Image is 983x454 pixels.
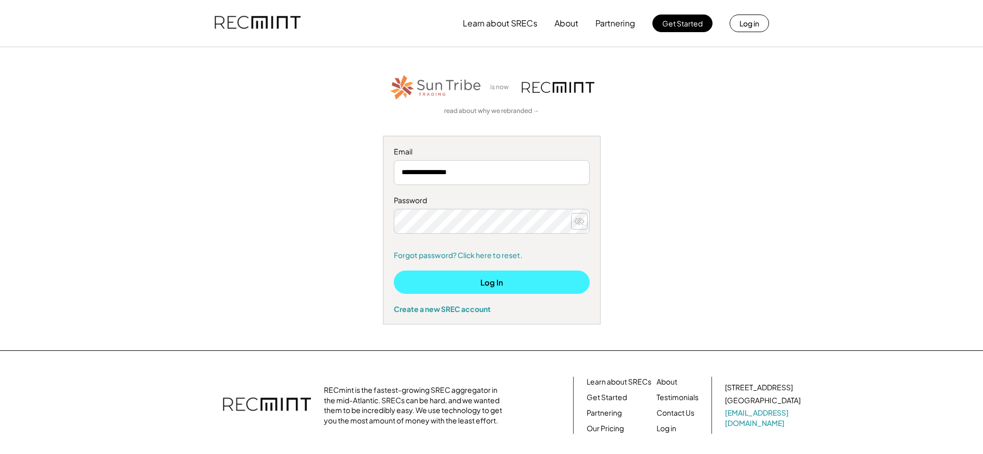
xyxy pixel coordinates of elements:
[394,147,590,157] div: Email
[394,195,590,206] div: Password
[587,377,651,387] a: Learn about SRECs
[522,82,594,93] img: recmint-logotype%403x.png
[488,83,517,92] div: is now
[394,250,590,261] a: Forgot password? Click here to reset.
[657,377,677,387] a: About
[587,423,624,434] a: Our Pricing
[587,408,622,418] a: Partnering
[587,392,627,403] a: Get Started
[657,408,694,418] a: Contact Us
[389,73,482,102] img: STT_Horizontal_Logo%2B-%2BColor.png
[725,395,801,406] div: [GEOGRAPHIC_DATA]
[652,15,713,32] button: Get Started
[223,387,311,423] img: recmint-logotype%403x.png
[463,13,537,34] button: Learn about SRECs
[595,13,635,34] button: Partnering
[444,107,539,116] a: read about why we rebranded →
[657,423,676,434] a: Log in
[324,385,508,425] div: RECmint is the fastest-growing SREC aggregator in the mid-Atlantic. SRECs can be hard, and we wan...
[394,271,590,294] button: Log In
[725,408,803,428] a: [EMAIL_ADDRESS][DOMAIN_NAME]
[730,15,769,32] button: Log in
[394,304,590,314] div: Create a new SREC account
[657,392,699,403] a: Testimonials
[554,13,578,34] button: About
[725,382,793,393] div: [STREET_ADDRESS]
[215,6,301,41] img: recmint-logotype%403x.png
